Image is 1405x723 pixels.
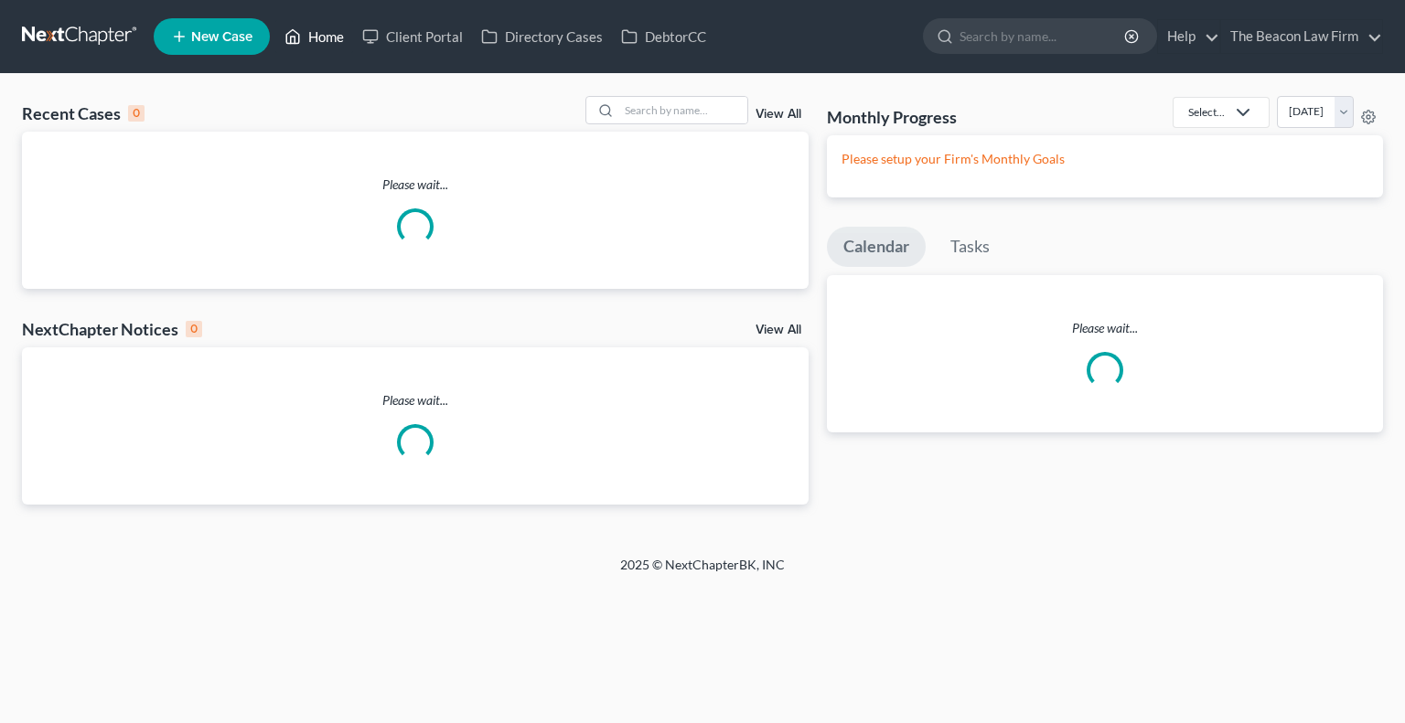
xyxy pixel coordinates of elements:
a: View All [756,108,801,121]
input: Search by name... [619,97,747,123]
a: Tasks [934,227,1006,267]
div: NextChapter Notices [22,318,202,340]
a: Calendar [827,227,926,267]
p: Please wait... [827,319,1383,337]
div: Recent Cases [22,102,145,124]
a: Home [275,20,353,53]
p: Please setup your Firm's Monthly Goals [842,150,1368,168]
a: Help [1158,20,1219,53]
p: Please wait... [22,391,809,409]
a: Directory Cases [472,20,612,53]
p: Please wait... [22,175,809,194]
a: The Beacon Law Firm [1221,20,1382,53]
div: 2025 © NextChapterBK, INC [181,556,1224,589]
a: DebtorCC [612,20,715,53]
a: Client Portal [353,20,472,53]
input: Search by name... [960,19,1127,53]
a: View All [756,324,801,336]
h3: Monthly Progress [827,106,957,128]
div: Select... [1188,104,1225,120]
div: 0 [186,321,202,337]
div: 0 [128,105,145,122]
span: New Case [191,30,252,44]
